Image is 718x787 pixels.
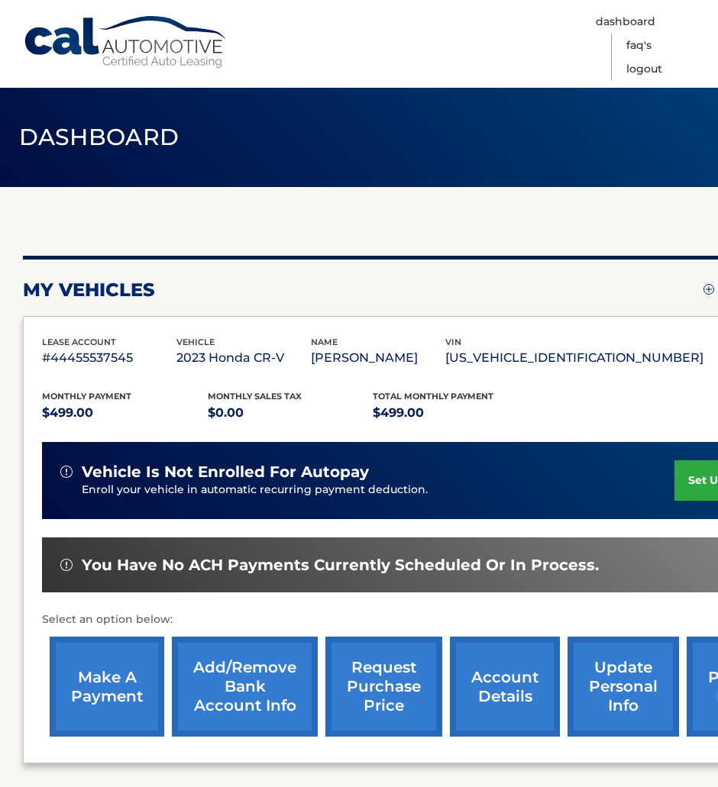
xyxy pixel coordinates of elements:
[42,391,131,402] span: Monthly Payment
[445,337,461,347] span: vin
[311,337,338,347] span: name
[82,482,674,498] p: Enroll your vehicle in automatic recurring payment deduction.
[42,402,208,424] p: $499.00
[626,34,652,57] a: FAQ's
[42,347,176,369] p: #44455537545
[60,559,73,571] img: alert-white.svg
[208,402,374,424] p: $0.00
[626,57,662,81] a: Logout
[568,637,679,737] a: update personal info
[596,10,655,34] a: Dashboard
[19,123,179,151] span: Dashboard
[176,347,311,369] p: 2023 Honda CR-V
[50,637,164,737] a: make a payment
[42,337,116,347] span: lease account
[176,337,215,347] span: vehicle
[82,463,369,482] span: vehicle is not enrolled for autopay
[373,402,538,424] p: $499.00
[60,466,73,478] img: alert-white.svg
[450,637,560,737] a: account details
[208,391,302,402] span: Monthly sales Tax
[311,347,445,369] p: [PERSON_NAME]
[172,637,318,737] a: Add/Remove bank account info
[373,391,493,402] span: Total Monthly Payment
[23,279,155,302] h2: my vehicles
[82,556,599,575] span: You have no ACH payments currently scheduled or in process.
[445,347,703,369] p: [US_VEHICLE_IDENTIFICATION_NUMBER]
[23,15,229,69] a: Cal Automotive
[703,284,714,295] img: add.svg
[325,637,442,737] a: request purchase price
